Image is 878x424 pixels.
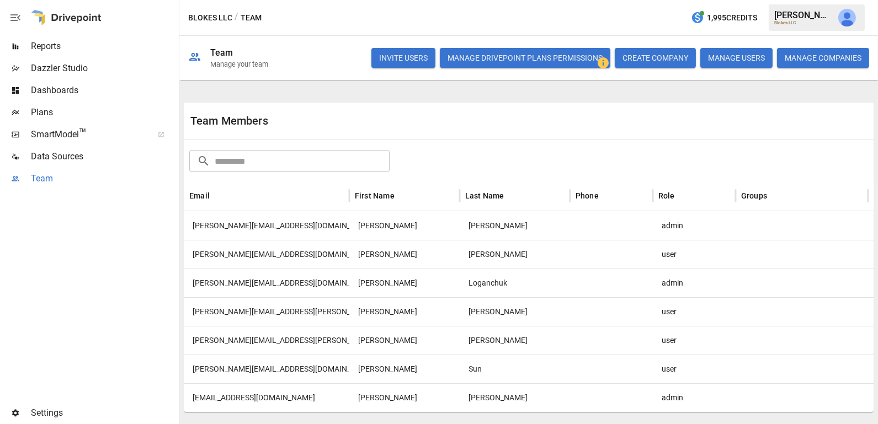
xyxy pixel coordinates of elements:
div: Alexey [349,269,460,297]
div: sullivan.myer@blokes.co [184,297,349,326]
div: Last Name [465,191,504,200]
div: Email [189,191,210,200]
div: Groups [741,191,767,200]
span: Team [31,172,177,185]
span: Reports [31,40,177,53]
div: galen@blokes.co [184,211,349,240]
div: admin [653,269,736,297]
button: MANAGE COMPANIES [777,48,869,68]
span: 1,995 Credits [707,11,757,25]
div: Brunk [460,211,570,240]
div: Sun [460,355,570,383]
button: 1,995Credits [687,8,762,28]
div: [PERSON_NAME] [774,10,832,20]
div: admin [653,211,736,240]
div: Wendi [349,355,460,383]
div: / [235,11,238,25]
button: Sort [396,188,411,203]
div: Amy [349,383,460,412]
div: seth@ancientcrunch.com [184,240,349,269]
div: user [653,326,736,355]
button: Julie Wilton [832,2,863,33]
button: CREATE COMPANY [615,48,696,68]
div: user [653,240,736,269]
div: Galen [349,211,460,240]
button: MANAGE USERS [700,48,773,68]
span: Settings [31,406,177,420]
div: Team [210,47,233,58]
div: athacker@avlgrowth.com [184,383,349,412]
div: Phone [576,191,599,200]
span: Dashboards [31,84,177,97]
div: Sullivan [349,297,460,326]
div: alexey@sideralabs.com [184,269,349,297]
div: Goldstein [460,240,570,269]
button: Blokes LLC [188,11,232,25]
div: Thacker [460,383,570,412]
div: user [653,297,736,326]
button: Manage Drivepoint Plans Permissions [440,48,610,68]
div: Loganchuk [460,269,570,297]
div: Team Members [190,114,529,127]
div: user [653,355,736,383]
div: colin.basinski@skytalegroup.com [184,326,349,355]
span: Plans [31,106,177,119]
button: INVITE USERS [371,48,435,68]
button: Sort [600,188,615,203]
span: Data Sources [31,150,177,163]
span: ™ [79,126,87,140]
div: Myer [460,297,570,326]
div: Blokes LLC [774,20,832,25]
div: First Name [355,191,395,200]
button: Sort [211,188,226,203]
span: SmartModel [31,128,146,141]
div: Manage your team [210,60,268,68]
button: Sort [505,188,521,203]
button: Sort [768,188,784,203]
div: wendi.sun@skytalegroup.com [184,355,349,383]
div: admin [653,383,736,412]
img: Julie Wilton [838,9,856,26]
div: Colin [349,326,460,355]
button: Sort [676,188,691,203]
div: Basinski [460,326,570,355]
div: Seth [349,240,460,269]
span: Dazzler Studio [31,62,177,75]
div: Role [658,191,675,200]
